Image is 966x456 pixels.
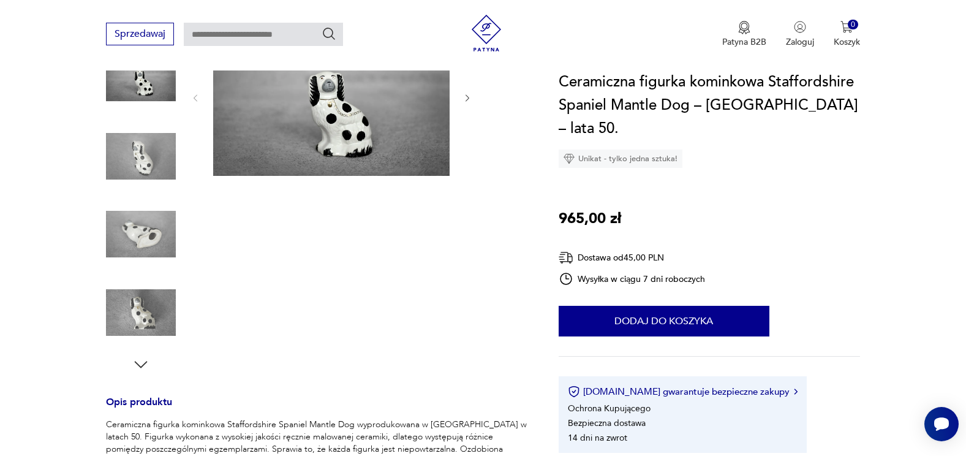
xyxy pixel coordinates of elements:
[559,150,682,168] div: Unikat - tylko jedna sztuka!
[564,153,575,164] img: Ikona diamentu
[834,21,860,48] button: 0Koszyk
[568,403,651,414] li: Ochrona Kupującego
[568,386,580,398] img: Ikona certyfikatu
[794,389,798,395] img: Ikona strzałki w prawo
[559,70,860,140] h1: Ceramiczna figurka kominkowa Staffordshire Spaniel Mantle Dog – [GEOGRAPHIC_DATA] – lata 50.
[834,36,860,48] p: Koszyk
[106,23,174,45] button: Sprzedawaj
[786,21,814,48] button: Zaloguj
[559,250,573,265] img: Ikona dostawy
[568,432,627,444] li: 14 dni na zwrot
[322,26,336,41] button: Szukaj
[106,199,176,269] img: Zdjęcie produktu Ceramiczna figurka kominkowa Staffordshire Spaniel Mantle Dog – Anglia – lata 50.
[722,36,766,48] p: Patyna B2B
[568,386,798,398] button: [DOMAIN_NAME] gwarantuje bezpieczne zakupy
[106,278,176,348] img: Zdjęcie produktu Ceramiczna figurka kominkowa Staffordshire Spaniel Mantle Dog – Anglia – lata 50.
[722,21,766,48] button: Patyna B2B
[786,36,814,48] p: Zaloguj
[559,272,706,286] div: Wysyłka w ciągu 7 dni roboczych
[848,20,858,30] div: 0
[106,121,176,191] img: Zdjęcie produktu Ceramiczna figurka kominkowa Staffordshire Spaniel Mantle Dog – Anglia – lata 50.
[559,306,769,336] button: Dodaj do koszyka
[106,31,174,39] a: Sprzedawaj
[559,207,621,230] p: 965,00 zł
[106,398,529,419] h3: Opis produktu
[559,250,706,265] div: Dostawa od 45,00 PLN
[213,18,450,176] img: Zdjęcie produktu Ceramiczna figurka kominkowa Staffordshire Spaniel Mantle Dog – Anglia – lata 50.
[924,407,959,441] iframe: Smartsupp widget button
[568,417,646,429] li: Bezpieczna dostawa
[468,15,505,51] img: Patyna - sklep z meblami i dekoracjami vintage
[794,21,806,33] img: Ikonka użytkownika
[722,21,766,48] a: Ikona medaluPatyna B2B
[106,43,176,113] img: Zdjęcie produktu Ceramiczna figurka kominkowa Staffordshire Spaniel Mantle Dog – Anglia – lata 50.
[840,21,853,33] img: Ikona koszyka
[738,21,750,34] img: Ikona medalu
